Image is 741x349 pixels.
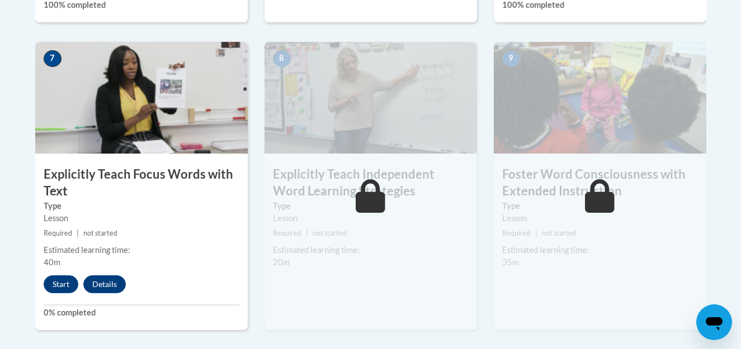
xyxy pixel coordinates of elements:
span: 7 [44,50,62,67]
h3: Foster Word Consciousness with Extended Instruction [494,166,706,200]
span: 20m [273,257,290,267]
span: not started [313,229,347,237]
label: Type [44,200,239,212]
span: Required [273,229,301,237]
button: Start [44,275,78,293]
div: Lesson [273,212,469,224]
label: 0% completed [44,307,239,319]
span: 8 [273,50,291,67]
span: not started [542,229,576,237]
span: | [306,229,308,237]
h3: Explicitly Teach Focus Words with Text [35,166,248,200]
div: Estimated learning time: [273,244,469,256]
span: 9 [502,50,520,67]
h3: Explicitly Teach Independent Word Learning Strategies [265,166,477,200]
div: Estimated learning time: [44,244,239,256]
button: Details [83,275,126,293]
iframe: Button to launch messaging window [696,304,732,340]
span: | [77,229,79,237]
span: Required [44,229,72,237]
span: | [535,229,537,237]
div: Lesson [44,212,239,224]
img: Course Image [35,42,248,154]
span: Required [502,229,531,237]
img: Course Image [494,42,706,154]
label: Type [273,200,469,212]
img: Course Image [265,42,477,154]
span: not started [83,229,117,237]
div: Lesson [502,212,698,224]
label: Type [502,200,698,212]
span: 35m [502,257,519,267]
span: 40m [44,257,60,267]
div: Estimated learning time: [502,244,698,256]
